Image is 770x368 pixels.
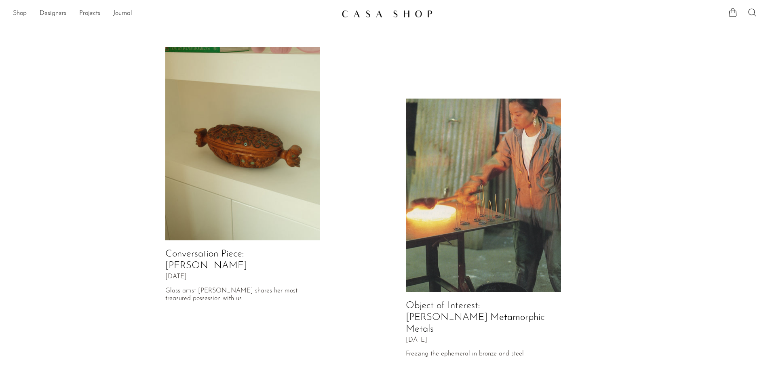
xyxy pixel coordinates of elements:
[113,8,132,19] a: Journal
[165,273,187,281] span: [DATE]
[406,301,544,334] a: Object of Interest: [PERSON_NAME] Metamorphic Metals
[406,99,561,292] img: Object of Interest: Izabel Lam's Metamorphic Metals
[406,350,561,358] p: Freezing the ephemeral in bronze and steel
[79,8,100,19] a: Projects
[165,249,247,271] a: Conversation Piece: [PERSON_NAME]
[13,7,335,21] nav: Desktop navigation
[40,8,66,19] a: Designers
[13,8,27,19] a: Shop
[165,47,321,241] img: Conversation Piece: Devon Made
[13,7,335,21] ul: NEW HEADER MENU
[406,337,427,344] span: [DATE]
[165,287,321,303] p: Glass artist [PERSON_NAME] shares her most treasured possession with us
